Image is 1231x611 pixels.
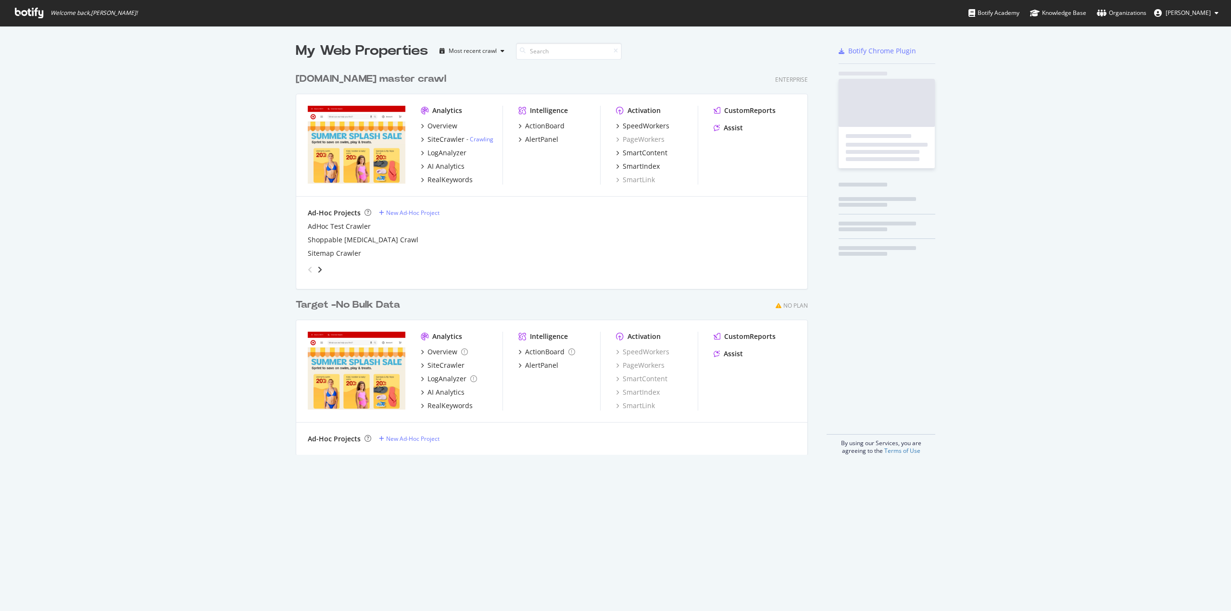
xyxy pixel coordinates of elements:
a: SiteCrawler- Crawling [421,135,493,144]
div: AI Analytics [427,387,465,397]
div: Intelligence [530,332,568,341]
div: [DOMAIN_NAME] master crawl [296,72,446,86]
div: Intelligence [530,106,568,115]
a: PageWorkers [616,361,665,370]
img: targetsecondary.com [308,332,405,410]
div: Overview [427,347,457,357]
div: Assist [724,349,743,359]
a: AI Analytics [421,162,465,171]
a: SpeedWorkers [616,121,669,131]
div: RealKeywords [427,175,473,185]
div: Target -No Bulk Data [296,298,400,312]
a: CustomReports [714,332,776,341]
div: SpeedWorkers [623,121,669,131]
div: AI Analytics [427,162,465,171]
a: Overview [421,121,457,131]
a: SmartContent [616,148,667,158]
button: Most recent crawl [436,43,508,59]
button: [PERSON_NAME] [1146,5,1226,21]
div: SiteCrawler [427,135,465,144]
a: SmartLink [616,401,655,411]
a: ActionBoard [518,347,575,357]
div: Organizations [1097,8,1146,18]
div: AlertPanel [525,361,558,370]
a: SpeedWorkers [616,347,669,357]
div: CustomReports [724,106,776,115]
div: ActionBoard [525,347,565,357]
a: LogAnalyzer [421,374,477,384]
a: SmartLink [616,175,655,185]
a: Shoppable [MEDICAL_DATA] Crawl [308,235,418,245]
div: LogAnalyzer [427,148,466,158]
div: No Plan [783,301,808,310]
a: SmartIndex [616,387,660,397]
a: AI Analytics [421,387,465,397]
div: SmartIndex [623,162,660,171]
div: New Ad-Hoc Project [386,209,440,217]
div: Botify Chrome Plugin [848,46,916,56]
div: - [466,135,493,143]
a: Sitemap Crawler [308,249,361,258]
a: ActionBoard [518,121,565,131]
a: Botify Chrome Plugin [839,46,916,56]
a: Crawling [470,135,493,143]
a: SmartIndex [616,162,660,171]
a: RealKeywords [421,175,473,185]
div: RealKeywords [427,401,473,411]
a: LogAnalyzer [421,148,466,158]
span: Welcome back, [PERSON_NAME] ! [50,9,138,17]
div: Knowledge Base [1030,8,1086,18]
a: Target -No Bulk Data [296,298,404,312]
a: SmartContent [616,374,667,384]
div: Activation [628,332,661,341]
div: Most recent crawl [449,48,497,54]
a: SiteCrawler [421,361,465,370]
a: AlertPanel [518,361,558,370]
div: Activation [628,106,661,115]
div: Ad-Hoc Projects [308,434,361,444]
a: New Ad-Hoc Project [379,435,440,443]
div: Analytics [432,106,462,115]
div: New Ad-Hoc Project [386,435,440,443]
a: AlertPanel [518,135,558,144]
div: Botify Academy [968,8,1019,18]
div: By using our Services, you are agreeing to the [827,434,935,455]
div: Enterprise [775,75,808,84]
div: SmartContent [623,148,667,158]
a: RealKeywords [421,401,473,411]
div: LogAnalyzer [427,374,466,384]
a: New Ad-Hoc Project [379,209,440,217]
a: Terms of Use [884,447,920,455]
div: AlertPanel [525,135,558,144]
a: AdHoc Test Crawler [308,222,371,231]
a: Overview [421,347,468,357]
a: Assist [714,123,743,133]
div: angle-left [304,262,316,277]
div: ActionBoard [525,121,565,131]
div: SiteCrawler [427,361,465,370]
a: Assist [714,349,743,359]
input: Search [516,43,622,60]
div: CustomReports [724,332,776,341]
div: Ad-Hoc Projects [308,208,361,218]
a: PageWorkers [616,135,665,144]
a: [DOMAIN_NAME] master crawl [296,72,450,86]
div: My Web Properties [296,41,428,61]
div: Analytics [432,332,462,341]
div: grid [296,61,816,455]
div: Overview [427,121,457,131]
span: Eric Cason [1166,9,1211,17]
a: CustomReports [714,106,776,115]
div: angle-right [316,265,323,274]
img: www.target.com [308,106,405,184]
